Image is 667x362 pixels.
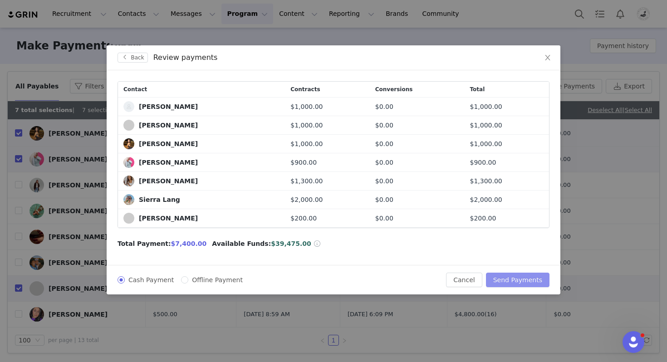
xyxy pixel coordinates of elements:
[470,140,502,147] span: $1,000.00
[153,53,218,63] div: Review payments
[446,273,482,287] button: Cancel
[139,196,180,203] div: Sierra Lang
[271,240,311,247] span: $39,475.00
[123,213,198,224] a: [PERSON_NAME]
[375,102,393,112] span: $0.00
[139,215,198,222] div: [PERSON_NAME]
[118,53,148,63] button: Back
[123,176,134,186] img: 3cf45ee1-4b63-4440-8af8-772cc85fe536.jpg
[470,196,502,203] span: $2,000.00
[123,138,134,149] img: f9bdb8d5-9fc4-46bc-9bab-1c280259cfe2.jpg
[375,139,393,149] span: $0.00
[470,177,502,185] span: $1,300.00
[290,196,323,203] span: $2,000.00
[375,121,393,130] span: $0.00
[118,239,171,249] span: Total Payment:
[544,54,551,61] i: icon: close
[171,240,207,247] span: $7,400.00
[375,214,393,223] span: $0.00
[470,215,496,222] span: $200.00
[139,177,198,185] div: [PERSON_NAME]
[123,101,198,112] a: [PERSON_NAME]
[290,103,323,110] span: $1,000.00
[290,159,317,166] span: $900.00
[139,159,198,166] div: [PERSON_NAME]
[123,194,134,205] img: 47330d8e-6742-4328-af15-e6310aacddab.jpg
[125,276,177,284] span: Cash Payment
[123,157,198,168] a: [PERSON_NAME]
[123,120,198,131] a: [PERSON_NAME]
[123,194,180,205] a: Sierra Lang
[535,45,560,71] button: Close
[123,138,198,149] a: [PERSON_NAME]
[470,103,502,110] span: $1,000.00
[470,159,496,166] span: $900.00
[375,195,393,205] span: $0.00
[375,158,393,167] span: $0.00
[188,276,246,284] span: Offline Payment
[375,85,413,93] span: Conversions
[123,157,134,168] img: e686dd09-f8ab-4967-ba34-5e67baf74953.jpg
[623,331,644,353] iframe: Intercom live chat
[139,140,198,147] div: [PERSON_NAME]
[486,273,549,287] button: Send Payments
[290,85,320,93] span: Contracts
[375,176,393,186] span: $0.00
[123,85,147,93] span: Contact
[212,239,271,249] span: Available Funds:
[123,176,198,186] a: [PERSON_NAME]
[139,103,198,110] div: [PERSON_NAME]
[139,122,198,129] div: [PERSON_NAME]
[470,122,502,129] span: $1,000.00
[290,140,323,147] span: $1,000.00
[290,177,323,185] span: $1,300.00
[470,85,485,93] span: Total
[290,122,323,129] span: $1,000.00
[290,215,317,222] span: $200.00
[123,101,134,112] img: 4b6064e7-f2c5-4639-9cc6-dc4135b2a28b--s.jpg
